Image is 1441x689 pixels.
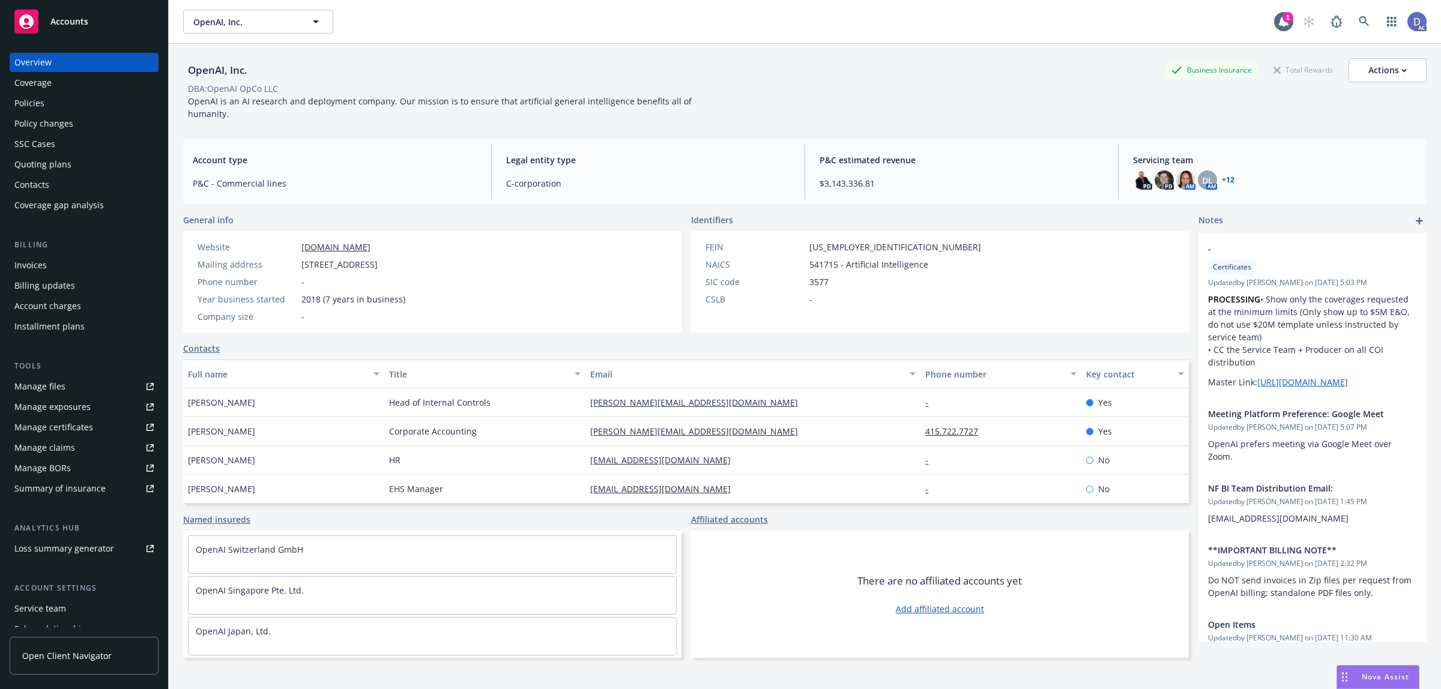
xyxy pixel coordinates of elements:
[1208,277,1417,288] span: Updated by [PERSON_NAME] on [DATE] 5:03 PM
[389,425,477,438] span: Corporate Accounting
[506,154,790,166] span: Legal entity type
[14,418,93,437] div: Manage certificates
[14,296,81,316] div: Account charges
[301,258,378,271] span: [STREET_ADDRESS]
[193,177,477,190] span: P&C - Commercial lines
[1198,398,1427,472] div: Meeting Platform Preference: Google MeetUpdatedby [PERSON_NAME] on [DATE] 5:07 PMOpenAI prefers m...
[1198,534,1427,609] div: **IMPORTANT BILLING NOTE**Updatedby [PERSON_NAME] on [DATE] 2:32 PMDo NOT send invoices in Zip fi...
[389,368,567,381] div: Title
[1352,10,1376,34] a: Search
[10,73,159,92] a: Coverage
[925,368,1063,381] div: Phone number
[14,377,65,396] div: Manage files
[14,397,91,417] div: Manage exposures
[925,426,988,437] a: 415.722.7727
[389,483,443,495] span: EHS Manager
[1213,262,1251,272] span: Certificates
[188,95,694,119] span: OpenAI is an AI research and deployment company. Our mission is to ensure that artificial general...
[1133,170,1152,190] img: photo
[1222,176,1234,184] a: +12
[506,177,790,190] span: C-corporation
[1198,609,1427,670] div: Open ItemsUpdatedby [PERSON_NAME] on [DATE] 11:30 AM[URL][DOMAIN_NAME]
[188,454,255,466] span: [PERSON_NAME]
[1086,368,1171,381] div: Key contact
[10,239,159,251] div: Billing
[925,483,938,495] a: -
[14,73,52,92] div: Coverage
[10,418,159,437] a: Manage certificates
[925,454,938,466] a: -
[14,196,104,215] div: Coverage gap analysis
[10,582,159,594] div: Account settings
[857,574,1022,588] span: There are no affiliated accounts yet
[1282,12,1293,23] div: 1
[10,175,159,194] a: Contacts
[10,479,159,498] a: Summary of insurance
[14,459,71,478] div: Manage BORs
[1208,376,1417,388] p: Master Link:
[1208,513,1349,524] span: [EMAIL_ADDRESS][DOMAIN_NAME]
[10,377,159,396] a: Manage files
[809,293,812,305] span: -
[10,296,159,316] a: Account charges
[1337,665,1419,689] button: Nova Assist
[188,425,255,438] span: [PERSON_NAME]
[22,649,112,662] span: Open Client Navigator
[14,134,55,154] div: SSC Cases
[10,619,159,639] a: Sales relationships
[389,454,400,466] span: HR
[1208,242,1386,255] span: -
[705,258,805,271] div: NAICS
[590,454,740,466] a: [EMAIL_ADDRESS][DOMAIN_NAME]
[10,155,159,174] a: Quoting plans
[1202,174,1213,187] span: DL
[1081,360,1189,388] button: Key contact
[10,134,159,154] a: SSC Cases
[198,241,297,253] div: Website
[590,397,808,408] a: [PERSON_NAME][EMAIL_ADDRESS][DOMAIN_NAME]
[14,155,71,174] div: Quoting plans
[198,293,297,305] div: Year business started
[1337,666,1352,688] div: Drag to move
[198,310,297,323] div: Company size
[193,154,477,166] span: Account type
[183,342,220,355] a: Contacts
[1349,58,1427,82] button: Actions
[1208,293,1417,369] p: • Show only the coverages requested at the minimum limits (Only show up to $5M E&O, do not use $2...
[14,276,75,295] div: Billing updates
[14,599,66,618] div: Service team
[1368,59,1407,82] div: Actions
[1362,672,1409,682] span: Nova Assist
[820,177,1104,190] span: $3,143,336.81
[590,368,902,381] div: Email
[10,256,159,275] a: Invoices
[188,368,366,381] div: Full name
[590,426,808,437] a: [PERSON_NAME][EMAIL_ADDRESS][DOMAIN_NAME]
[705,275,805,288] div: SIC code
[14,539,114,558] div: Loss summary generator
[50,17,88,26] span: Accounts
[1380,10,1404,34] a: Switch app
[196,625,271,637] a: OpenAI Japan, Ltd.
[691,513,768,526] a: Affiliated accounts
[1257,376,1348,388] a: [URL][DOMAIN_NAME]
[1407,12,1427,31] img: photo
[1208,574,1414,598] span: Do NOT send invoices in Zip files per request from OpenAI billing; standalone PDF files only.
[10,5,159,38] a: Accounts
[14,114,73,133] div: Policy changes
[10,522,159,534] div: Analytics hub
[1098,425,1112,438] span: Yes
[1155,170,1174,190] img: photo
[14,619,91,639] div: Sales relationships
[820,154,1104,166] span: P&C estimated revenue
[1208,482,1386,495] span: NF BI Team Distribution Email:
[10,599,159,618] a: Service team
[1208,438,1394,462] span: OpenAI prefers meeting via Google Meet over Zoom.
[301,275,304,288] span: -
[809,275,829,288] span: 3577
[1098,483,1110,495] span: No
[1133,154,1417,166] span: Servicing team
[705,293,805,305] div: CSLB
[14,175,49,194] div: Contacts
[1208,558,1417,569] span: Updated by [PERSON_NAME] on [DATE] 2:32 PM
